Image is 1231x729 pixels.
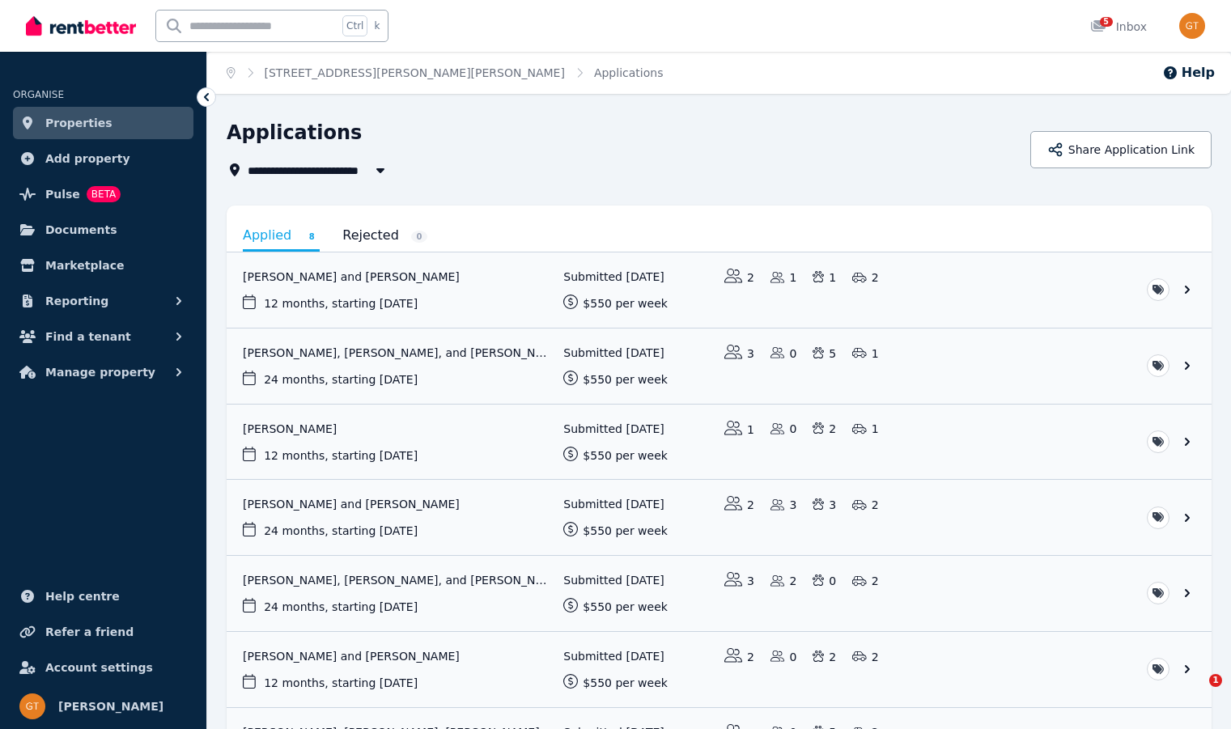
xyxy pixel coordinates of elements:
a: [STREET_ADDRESS][PERSON_NAME][PERSON_NAME] [265,66,565,79]
img: Gloria Thompson [19,693,45,719]
div: Inbox [1090,19,1147,35]
a: Rejected [342,222,427,249]
span: Help centre [45,587,120,606]
span: Pulse [45,184,80,204]
a: View application: Lisa Bennett, Shane Yule, and Porsha Bennett [227,556,1212,631]
button: Share Application Link [1030,131,1212,168]
span: 8 [304,231,320,243]
a: View application: Ashlei Corby and Ashley Riley [227,252,1212,328]
span: Add property [45,149,130,168]
a: Marketplace [13,249,193,282]
img: Gloria Thompson [1179,13,1205,39]
span: 5 [1100,17,1113,27]
span: Applications [594,65,664,81]
a: Properties [13,107,193,139]
a: Refer a friend [13,616,193,648]
span: Documents [45,220,117,239]
a: Account settings [13,651,193,684]
span: BETA [87,186,121,202]
a: PulseBETA [13,178,193,210]
span: Account settings [45,658,153,677]
a: Documents [13,214,193,246]
span: Manage property [45,362,155,382]
button: Reporting [13,285,193,317]
span: 0 [411,231,427,243]
span: ORGANISE [13,89,64,100]
span: Refer a friend [45,622,134,642]
button: Find a tenant [13,320,193,353]
span: Properties [45,113,112,133]
h1: Applications [227,120,362,146]
a: View application: Mitchell Kop and Chloe Turner [227,632,1212,707]
a: Applied [243,222,320,252]
span: Ctrl [342,15,367,36]
button: Help [1162,63,1215,83]
img: RentBetter [26,14,136,38]
span: k [374,19,380,32]
span: Reporting [45,291,108,311]
span: [PERSON_NAME] [58,697,163,716]
span: Marketplace [45,256,124,275]
a: Help centre [13,580,193,612]
span: Find a tenant [45,327,131,346]
a: View application: Kylie Jarvis, Amanda Tutt, and Shane Hunt [227,328,1212,404]
a: View application: Tabitha Morgan and Dylan Pollard-slattery [227,480,1212,555]
button: Manage property [13,356,193,388]
a: View application: Tahlia Reid [227,405,1212,480]
iframe: Intercom live chat [1176,674,1215,713]
nav: Breadcrumb [207,52,682,94]
a: Add property [13,142,193,175]
span: 1 [1209,674,1222,687]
